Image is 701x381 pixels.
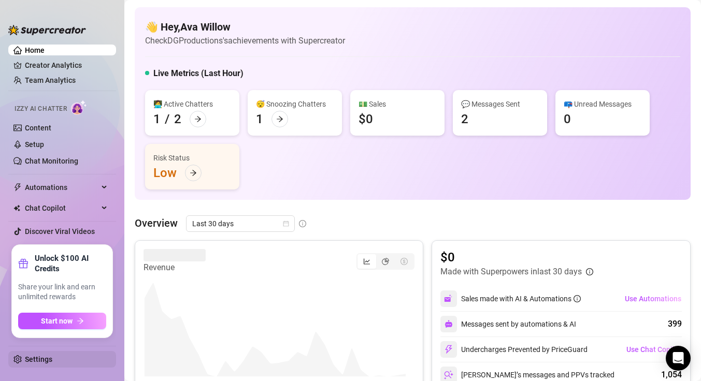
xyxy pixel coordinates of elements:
button: Use Chat Copilot [626,341,682,358]
a: Chat Monitoring [25,157,78,165]
a: Creator Analytics [25,57,108,74]
span: arrow-right [77,317,84,325]
div: 1 [153,111,161,127]
strong: Unlock $100 AI Credits [35,253,106,274]
span: line-chart [363,258,370,265]
span: Automations [25,179,98,196]
span: info-circle [574,295,581,302]
article: Revenue [144,261,206,274]
div: Open Intercom Messenger [666,346,691,371]
div: Risk Status [153,152,231,164]
article: Check DGProductions's achievements with Supercreator [145,34,345,47]
div: $0 [359,111,373,127]
h5: Live Metrics (Last Hour) [153,67,244,80]
img: logo-BBDzfeDw.svg [8,25,86,35]
div: 💬 Messages Sent [461,98,539,110]
span: pie-chart [382,258,389,265]
img: svg%3e [444,345,453,354]
img: svg%3e [445,320,453,328]
article: Made with Superpowers in last 30 days [440,266,582,278]
span: Last 30 days [192,216,289,231]
span: arrow-right [190,169,197,177]
a: Team Analytics [25,76,76,84]
div: 2 [174,111,181,127]
div: 👩‍💻 Active Chatters [153,98,231,110]
img: AI Chatter [71,100,87,115]
a: Content [25,124,51,132]
a: Settings [25,355,52,363]
span: arrow-right [276,115,283,123]
span: Izzy AI Chatter [15,104,67,114]
div: 2 [461,111,468,127]
div: 399 [668,318,682,330]
div: 📪 Unread Messages [564,98,641,110]
span: Start now [41,317,73,325]
button: Start nowarrow-right [18,313,106,329]
div: 0 [564,111,571,127]
span: info-circle [299,220,306,227]
span: calendar [283,221,289,227]
a: Setup [25,140,44,149]
span: dollar-circle [400,258,408,265]
span: Use Automations [625,295,681,303]
span: Use Chat Copilot [626,345,681,354]
span: thunderbolt [13,183,22,192]
img: Chat Copilot [13,204,20,212]
article: $0 [440,249,593,266]
div: 1,054 [661,369,682,381]
div: 💵 Sales [359,98,436,110]
div: 😴 Snoozing Chatters [256,98,334,110]
article: Overview [135,215,178,231]
span: info-circle [586,268,593,275]
span: Chat Copilot [25,200,98,216]
a: Discover Viral Videos [25,227,95,236]
a: Home [25,46,45,54]
img: svg%3e [444,370,453,379]
h4: 👋 Hey, Ava Willow [145,20,345,34]
div: Messages sent by automations & AI [440,316,576,332]
div: 1 [256,111,263,127]
div: Sales made with AI & Automations [461,293,581,304]
div: segmented control [356,253,414,270]
button: Use Automations [624,290,682,307]
div: Undercharges Prevented by PriceGuard [440,341,588,358]
img: svg%3e [444,294,453,303]
span: arrow-right [194,115,202,123]
span: Share your link and earn unlimited rewards [18,282,106,302]
span: gift [18,258,28,269]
